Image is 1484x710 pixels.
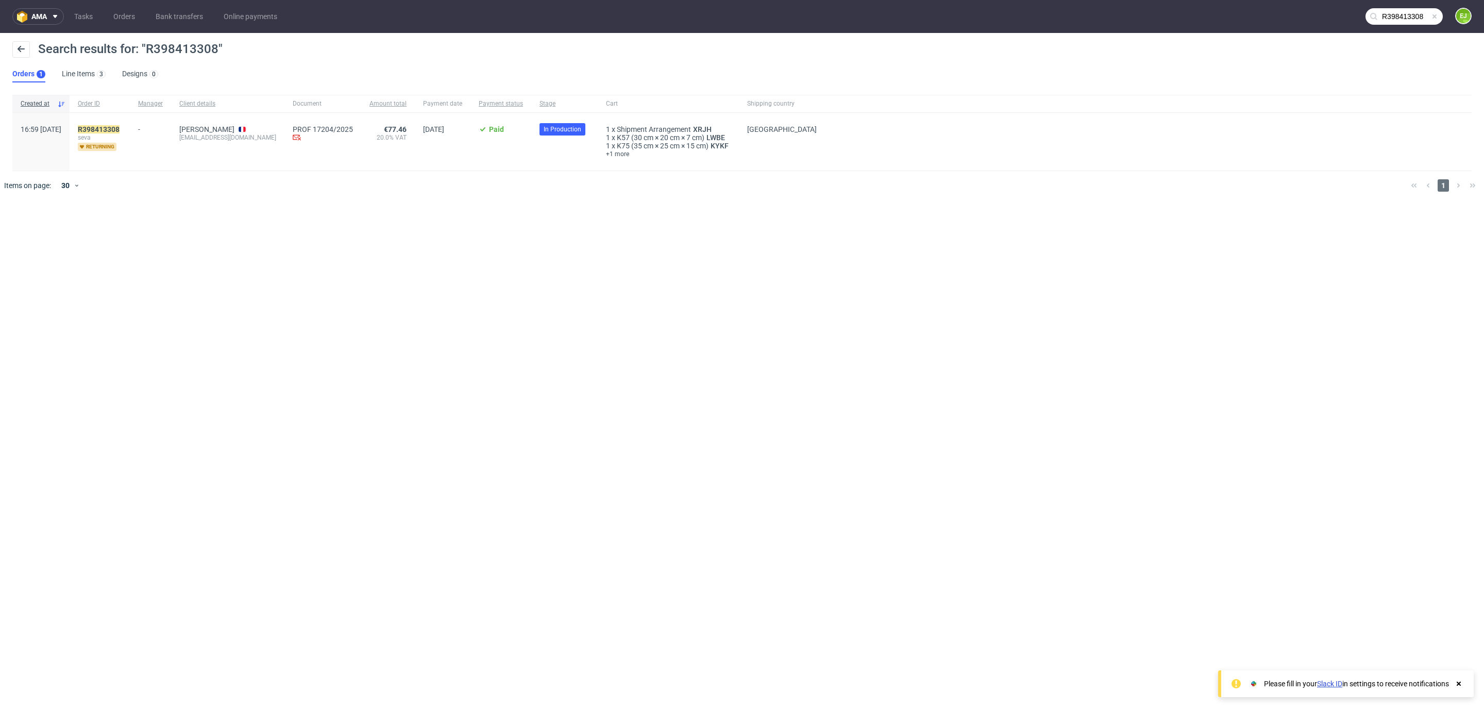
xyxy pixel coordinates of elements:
span: In Production [544,125,581,134]
mark: R398413308 [78,125,120,133]
span: ama [31,13,47,20]
img: logo [17,11,31,23]
span: Created at [21,99,53,108]
div: x [606,125,731,133]
span: Search results for: "R398413308" [38,42,223,56]
div: 0 [152,71,156,78]
span: 1 [606,142,610,150]
span: K57 (30 cm × 20 cm × 7 cm) [617,133,704,142]
span: 20.0% VAT [369,133,407,142]
span: 16:59 [DATE] [21,125,61,133]
a: Slack ID [1317,680,1342,688]
button: ama [12,8,64,25]
span: 1 [606,125,610,133]
a: Online payments [217,8,283,25]
span: Cart [606,99,731,108]
div: x [606,142,731,150]
span: Items on page: [4,180,51,191]
a: Tasks [68,8,99,25]
span: seva [78,133,122,142]
span: 1 [1438,179,1449,192]
span: Payment date [423,99,462,108]
a: PROF 17204/2025 [293,125,353,133]
span: Payment status [479,99,523,108]
span: [GEOGRAPHIC_DATA] [747,125,817,133]
a: R398413308 [78,125,122,133]
span: Shipment Arrangement [617,125,691,133]
span: Amount total [369,99,407,108]
a: LWBE [704,133,727,142]
span: Manager [138,99,163,108]
span: Paid [489,125,504,133]
a: KYKF [709,142,731,150]
a: Designs0 [122,66,158,82]
a: [PERSON_NAME] [179,125,234,133]
div: [EMAIL_ADDRESS][DOMAIN_NAME] [179,133,276,142]
span: Client details [179,99,276,108]
a: XRJH [691,125,714,133]
div: - [138,121,163,133]
a: Bank transfers [149,8,209,25]
a: Orders [107,8,141,25]
div: 30 [55,178,74,193]
div: Please fill in your in settings to receive notifications [1264,679,1449,689]
a: Orders1 [12,66,45,82]
div: 1 [39,71,43,78]
span: K75 (35 cm × 25 cm × 15 cm) [617,142,709,150]
span: [DATE] [423,125,444,133]
img: Slack [1249,679,1259,689]
span: Shipping country [747,99,817,108]
a: +1 more [606,150,731,158]
a: Line Items3 [62,66,106,82]
span: Order ID [78,99,122,108]
div: 3 [99,71,103,78]
span: €77.46 [384,125,407,133]
span: Stage [539,99,589,108]
div: x [606,133,731,142]
span: 1 [606,133,610,142]
figcaption: EJ [1456,9,1471,23]
span: Document [293,99,353,108]
span: returning [78,143,116,151]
